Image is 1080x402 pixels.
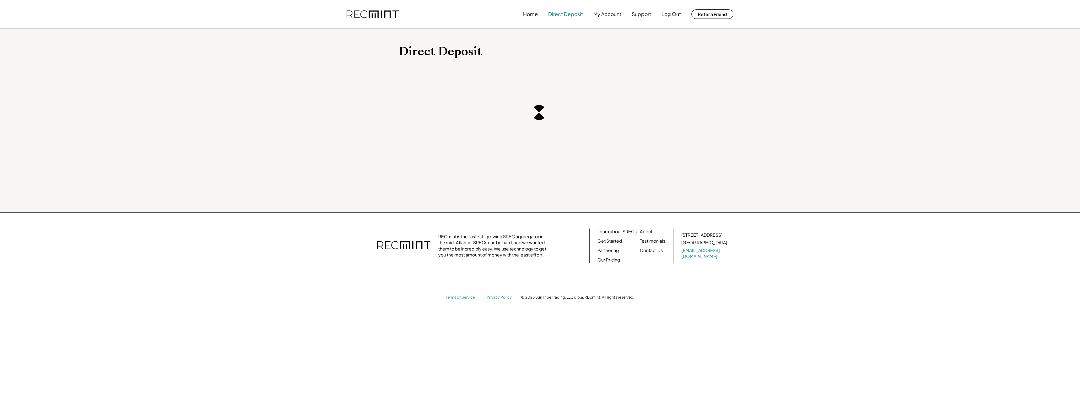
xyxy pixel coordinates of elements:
a: Get Started [597,238,622,244]
a: Privacy Policy [487,295,515,300]
div: © 2025 Sun Tribe Trading, LLC d.b.a. RECmint. All rights reserved. [521,295,634,300]
button: My Account [593,8,621,20]
div: [STREET_ADDRESS] [681,232,722,238]
button: Support [632,8,651,20]
div: [GEOGRAPHIC_DATA] [681,240,727,246]
a: About [640,229,652,235]
a: Contact Us [640,247,663,254]
button: Home [523,8,538,20]
img: recmint-logotype%403x.png [347,10,399,18]
a: Learn about SRECs [597,229,637,235]
a: [EMAIL_ADDRESS][DOMAIN_NAME] [681,247,728,260]
div: RECmint is the fastest-growing SREC aggregator in the mid-Atlantic. SRECs can be hard, and we wan... [438,234,550,258]
a: Our Pricing [597,257,620,263]
a: Testimonials [640,238,665,244]
button: Refer a Friend [691,9,733,19]
button: Direct Deposit [548,8,583,20]
button: Log Out [661,8,681,20]
img: recmint-logotype%403x.png [377,235,430,257]
h1: Direct Deposit [399,44,681,59]
a: Terms of Service [446,295,480,300]
a: Partnering [597,247,619,254]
